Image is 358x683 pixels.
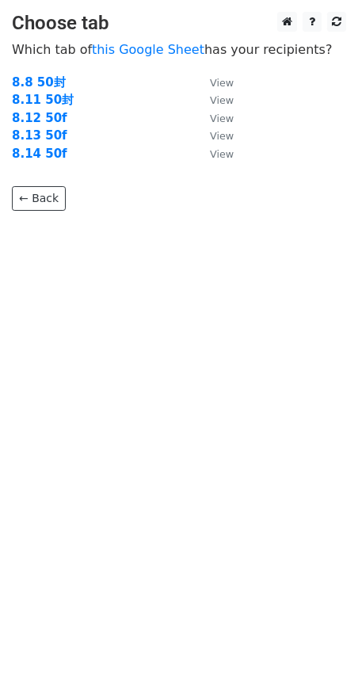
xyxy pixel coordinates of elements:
[194,147,234,161] a: View
[210,148,234,160] small: View
[194,75,234,90] a: View
[210,94,234,106] small: View
[210,77,234,89] small: View
[12,93,74,107] a: 8.11 50封
[92,42,204,57] a: this Google Sheet
[12,111,67,125] a: 8.12 50f
[12,128,67,143] a: 8.13 50f
[12,186,66,211] a: ← Back
[12,75,66,90] a: 8.8 50封
[194,128,234,143] a: View
[12,12,346,35] h3: Choose tab
[194,111,234,125] a: View
[210,113,234,124] small: View
[210,130,234,142] small: View
[12,41,346,58] p: Which tab of has your recipients?
[12,147,67,161] a: 8.14 50f
[194,93,234,107] a: View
